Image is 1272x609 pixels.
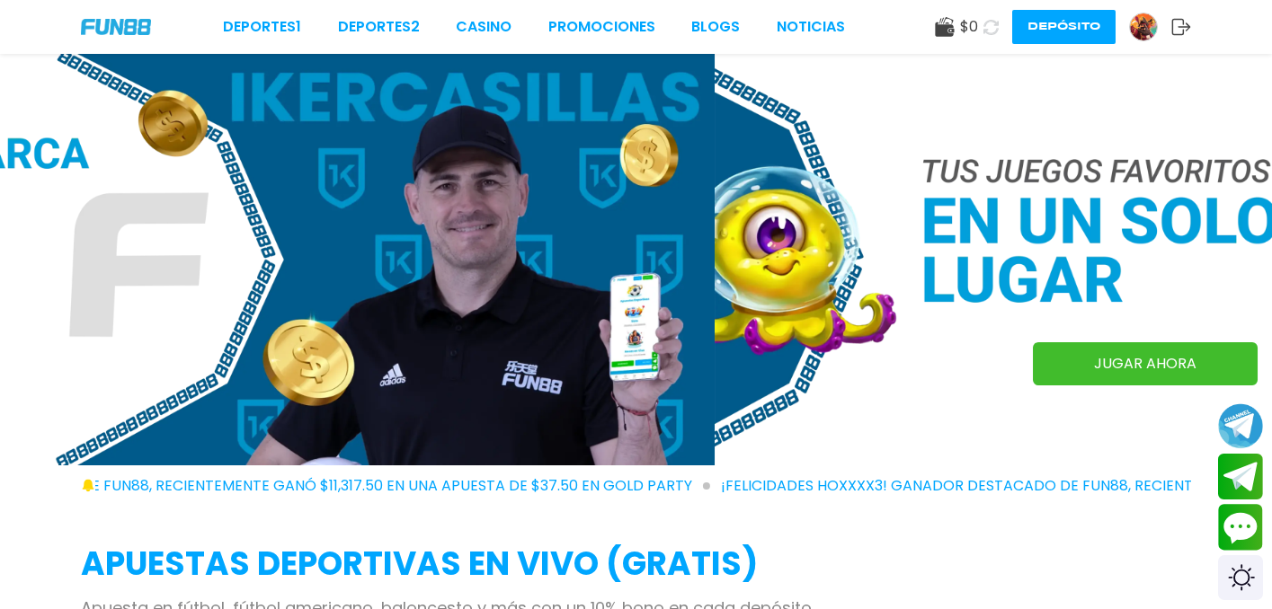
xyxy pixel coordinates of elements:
a: Promociones [548,16,655,38]
button: Join telegram channel [1218,402,1263,449]
a: Avatar [1129,13,1171,41]
a: Deportes2 [338,16,420,38]
a: NOTICIAS [777,16,845,38]
a: JUGAR AHORA [1033,342,1258,385]
div: Switch theme [1218,555,1263,600]
button: Join telegram [1218,454,1263,500]
button: Depósito [1012,10,1116,44]
a: Deportes1 [223,16,301,38]
img: Company Logo [81,19,151,34]
a: CASINO [456,16,511,38]
button: Contact customer service [1218,504,1263,551]
a: BLOGS [691,16,740,38]
img: Avatar [1130,13,1157,40]
h2: APUESTAS DEPORTIVAS EN VIVO (gratis) [81,540,1191,588]
span: $ 0 [960,16,978,38]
